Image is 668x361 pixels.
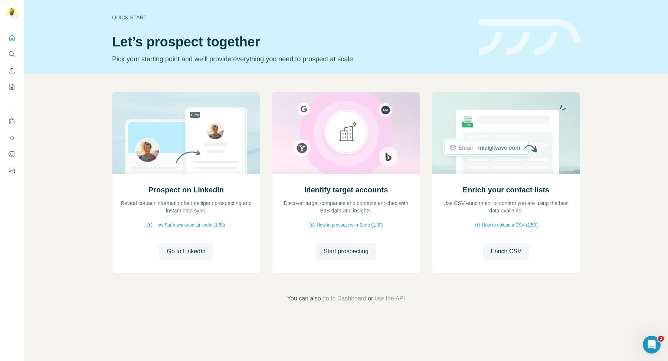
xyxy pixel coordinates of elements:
span: Start prospecting [324,247,369,256]
button: Enrich CSV [6,64,18,77]
span: How to upload a CSV (2:59) [482,222,537,228]
h2: Prospect on LinkedIn [148,185,224,195]
img: Enrich your contact lists [432,92,580,174]
p: Pick your starting point and we’ll provide everything you need to prospect at scale. [112,54,470,64]
span: or [368,294,373,303]
span: Go to LinkedIn [167,247,205,256]
h2: Identify target accounts [304,185,388,195]
span: You can also [287,294,321,303]
div: Quick start [112,14,470,21]
button: use the API [374,294,405,303]
button: Search [6,48,18,61]
p: Use CSV enrichment to confirm you are using the best data available. [440,199,572,214]
span: Enrich CSV [491,247,521,256]
img: banner [479,19,580,55]
p: Reveal contact information for intelligent prospecting and instant data sync. [120,199,252,214]
h2: Enrich your contact lists [463,185,549,195]
button: Start prospecting [316,243,376,260]
img: Identify target accounts [272,92,420,174]
img: Prospect on LinkedIn [112,92,260,174]
p: Discover target companies and contacts enriched with B2B data and insights. [280,199,412,214]
span: How to prospect with Surfe (1:30) [317,222,383,228]
button: Go to LinkedIn [159,243,213,260]
button: Quick start [6,31,18,45]
button: Dashboard [6,147,18,161]
span: How Surfe works on LinkedIn (1:58) [154,222,225,228]
button: Feedback [6,164,18,177]
button: Use Surfe on LinkedIn [6,115,18,128]
h1: Let’s prospect together [112,35,470,49]
button: Enrich CSV [483,243,529,260]
button: go to Dashboard [322,294,366,303]
button: My lists [6,80,18,94]
img: Avatar [6,7,18,19]
button: Use Surfe API [6,131,18,144]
